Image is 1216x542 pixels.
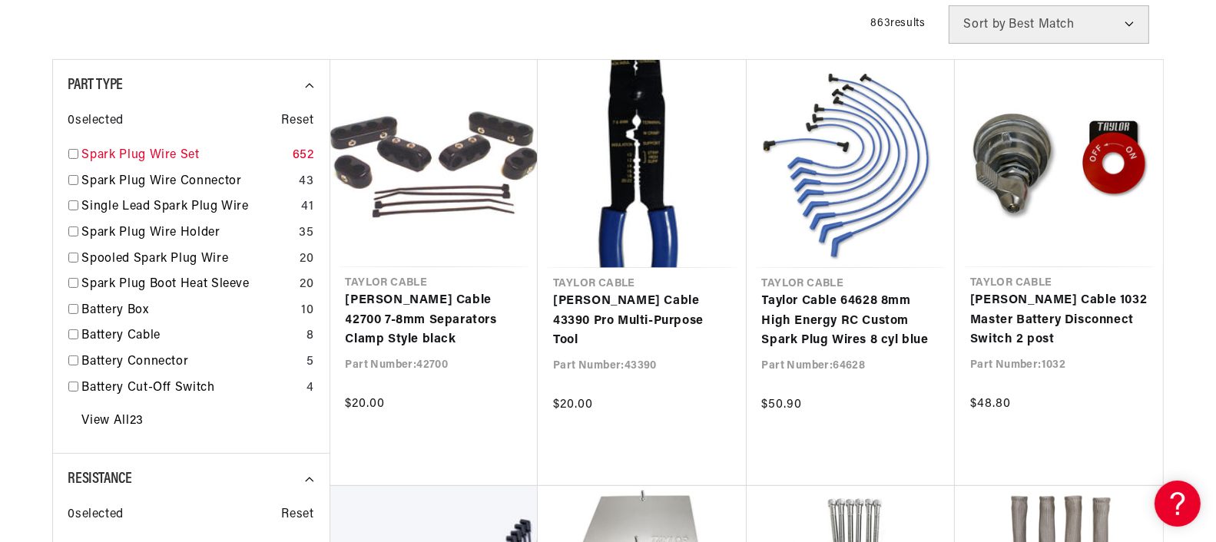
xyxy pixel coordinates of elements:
div: 4 [306,378,314,398]
div: 20 [300,250,313,269]
a: [PERSON_NAME] Cable 42700 7-8mm Separators Clamp Style black [346,291,523,350]
select: Sort by [949,5,1149,44]
span: Sort by [964,18,1006,31]
span: Resistance [68,471,132,487]
a: Battery Box [82,301,296,321]
div: 652 [293,146,314,166]
div: 8 [306,326,314,346]
a: [PERSON_NAME] Cable 43390 Pro Multi-Purpose Tool [553,292,731,351]
span: Reset [282,111,314,131]
a: Single Lead Spark Plug Wire [82,197,296,217]
a: Spooled Spark Plug Wire [82,250,294,269]
span: 863 results [870,18,925,29]
div: 10 [301,301,313,321]
div: 41 [301,197,313,217]
a: Taylor Cable 64628 8mm High Energy RC Custom Spark Plug Wires 8 cyl blue [762,292,940,351]
div: 43 [299,172,313,192]
div: 35 [299,223,313,243]
a: View All 23 [82,411,144,431]
div: 20 [300,275,313,295]
div: 5 [306,352,314,372]
a: [PERSON_NAME] Cable 1032 Master Battery Disconnect Switch 2 post [970,291,1148,350]
span: Part Type [68,78,123,93]
a: Spark Plug Boot Heat Sleeve [82,275,294,295]
a: Spark Plug Wire Holder [82,223,293,243]
a: Battery Cable [82,326,300,346]
span: 0 selected [68,111,124,131]
a: Spark Plug Wire Connector [82,172,293,192]
span: Reset [282,505,314,525]
a: Battery Cut-Off Switch [82,378,300,398]
span: 0 selected [68,505,124,525]
a: Battery Connector [82,352,300,372]
a: Spark Plug Wire Set [82,146,287,166]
